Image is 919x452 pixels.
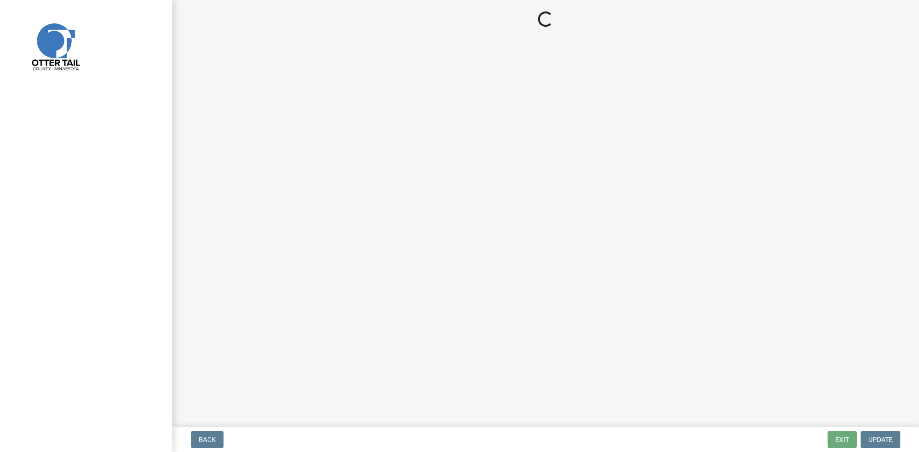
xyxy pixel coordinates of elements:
button: Exit [828,431,857,448]
button: Back [191,431,224,448]
span: Back [199,436,216,443]
span: Update [868,436,893,443]
button: Update [861,431,900,448]
img: Otter Tail County, Minnesota [19,10,91,82]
